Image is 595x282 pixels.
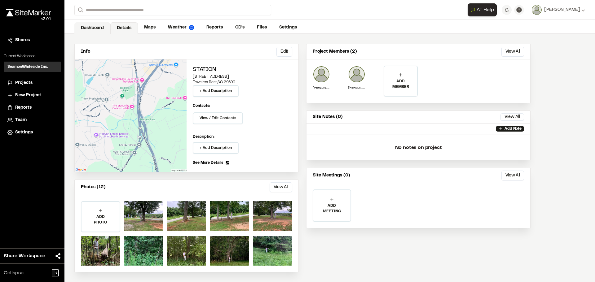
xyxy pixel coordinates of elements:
[6,9,51,16] img: rebrand.png
[15,104,32,111] span: Reports
[7,104,57,111] a: Reports
[81,48,90,55] p: Info
[6,16,51,22] div: Oh geez...please don't...
[4,54,61,59] p: Current Workspace
[193,80,292,85] p: Travelers Rest , SC 29690
[384,79,417,90] p: ADD MEMBER
[311,138,525,158] p: No notes on project
[505,126,522,132] p: Add Note
[110,22,138,34] a: Details
[313,172,350,179] p: Site Meetings (0)
[544,7,580,13] span: [PERSON_NAME]
[81,184,106,191] p: Photos (12)
[193,103,210,109] p: Contacts:
[193,66,292,74] h2: Station
[313,48,357,55] p: Project Members (2)
[15,92,41,99] span: New Project
[7,37,57,44] a: Shares
[15,129,33,136] span: Settings
[313,85,330,90] p: [PERSON_NAME]
[74,22,110,34] a: Dashboard
[193,112,243,124] button: View / Edit Contacts
[500,113,524,121] button: View All
[193,160,223,166] span: See More Details
[273,22,303,33] a: Settings
[193,85,239,97] button: + Add Description
[313,203,350,214] p: ADD MEETING
[251,22,273,33] a: Files
[7,92,57,99] a: New Project
[7,64,48,70] h3: SeamonWhiteside Inc.
[200,22,229,33] a: Reports
[270,182,292,192] button: View All
[532,5,542,15] img: User
[501,171,524,180] button: View All
[15,117,27,124] span: Team
[15,80,33,86] span: Projects
[82,214,120,225] p: ADD PHOTO
[229,22,251,33] a: CD's
[468,3,499,16] div: Open AI Assistant
[276,47,292,57] button: Edit
[348,85,365,90] p: [PERSON_NAME]
[4,269,24,277] span: Collapse
[468,3,497,16] button: Open AI Assistant
[193,134,292,140] p: Description:
[348,66,365,83] img: Zachary Ballard
[477,6,494,14] span: AI Help
[532,5,585,15] button: [PERSON_NAME]
[138,22,162,33] a: Maps
[193,74,292,80] p: [STREET_ADDRESS]
[193,142,239,154] button: + Add Description
[74,5,86,15] button: Search
[189,25,194,30] img: precipai.png
[7,80,57,86] a: Projects
[4,252,45,260] span: Share Workspace
[162,22,200,33] a: Weather
[7,129,57,136] a: Settings
[313,66,330,83] img: Raphael Betit
[313,114,343,120] p: Site Notes (0)
[501,47,524,57] button: View All
[7,117,57,124] a: Team
[15,37,30,44] span: Shares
